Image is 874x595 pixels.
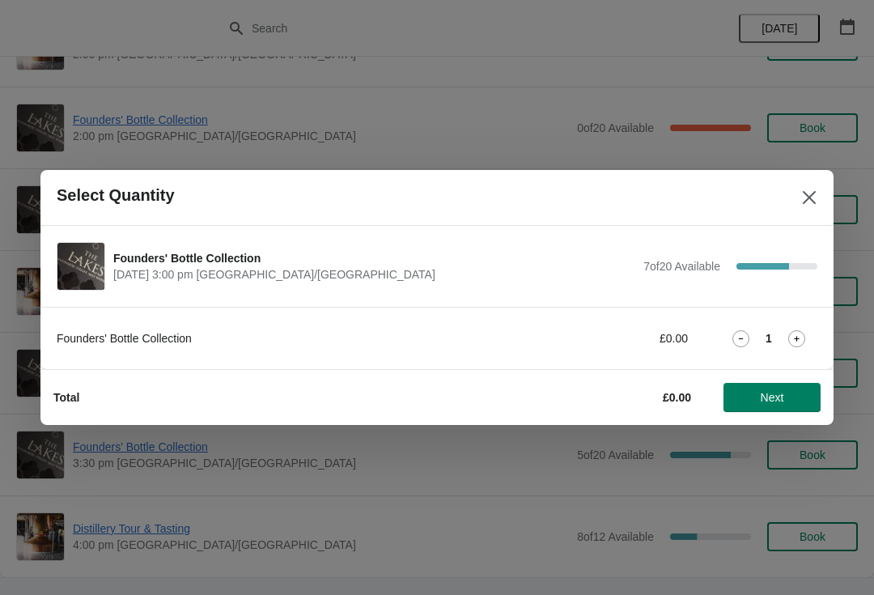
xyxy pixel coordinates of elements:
strong: £0.00 [663,391,691,404]
h2: Select Quantity [57,186,175,205]
button: Close [795,183,824,212]
strong: 1 [766,330,772,346]
span: [DATE] 3:00 pm [GEOGRAPHIC_DATA]/[GEOGRAPHIC_DATA] [113,266,635,283]
span: Founders' Bottle Collection [113,250,635,266]
div: Founders' Bottle Collection [57,330,506,346]
strong: Total [53,391,79,404]
span: Next [761,391,784,404]
img: Founders' Bottle Collection | | October 25 | 3:00 pm Europe/London [57,243,104,290]
button: Next [723,383,821,412]
div: £0.00 [538,330,688,346]
span: 7 of 20 Available [643,260,720,273]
